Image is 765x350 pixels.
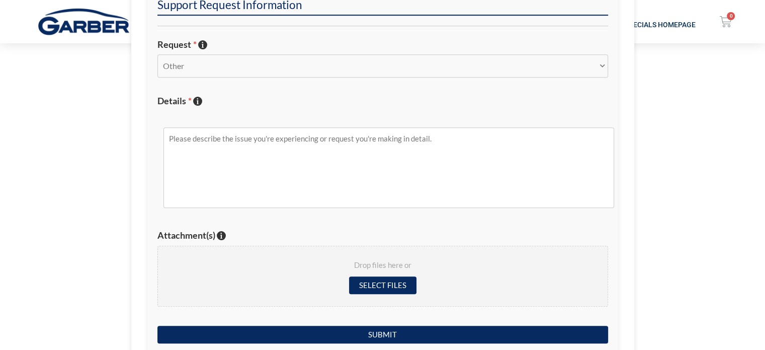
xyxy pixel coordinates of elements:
span: Details [157,95,192,106]
span: Request [157,39,197,50]
span: Drop files here or [170,258,596,272]
input: Submit [157,326,608,343]
input: Select files [349,276,416,294]
span: Attachment(s) [157,230,215,241]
